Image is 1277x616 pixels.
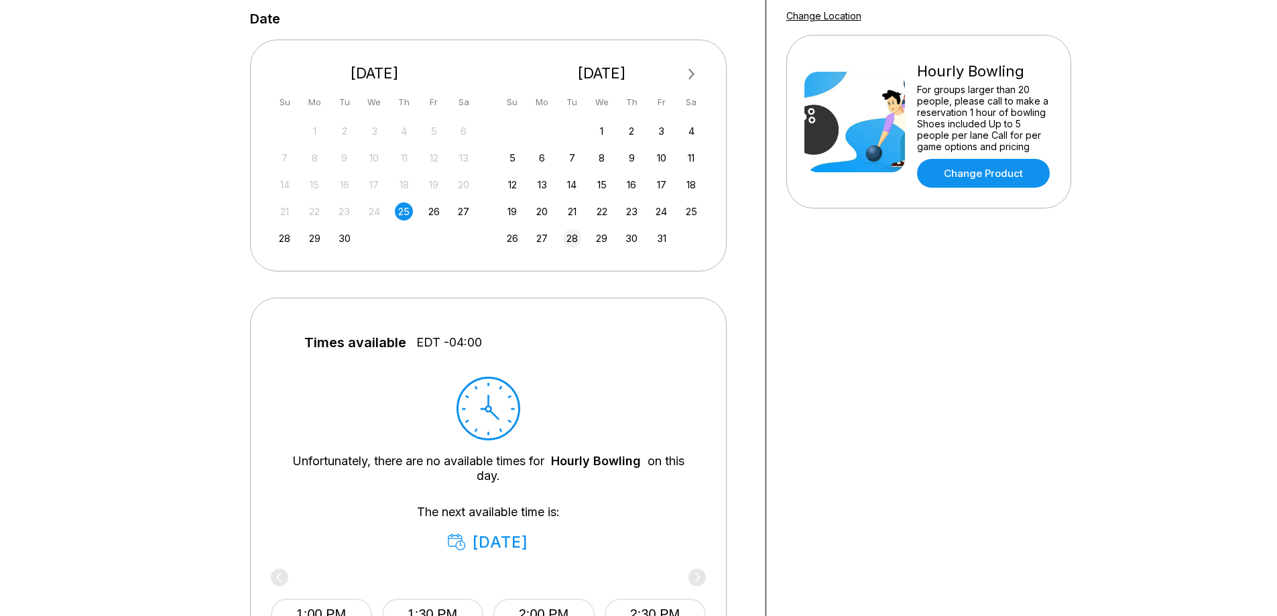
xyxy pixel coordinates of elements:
div: Choose Tuesday, October 14th, 2025 [563,176,581,194]
div: Choose Monday, October 20th, 2025 [533,202,551,221]
div: Mo [306,93,324,111]
div: Choose Tuesday, October 7th, 2025 [563,149,581,167]
div: Choose Friday, October 3rd, 2025 [652,122,670,140]
div: Not available Friday, September 19th, 2025 [425,176,443,194]
div: Choose Friday, October 24th, 2025 [652,202,670,221]
div: Not available Saturday, September 6th, 2025 [454,122,473,140]
div: Not available Thursday, September 11th, 2025 [395,149,413,167]
a: Hourly Bowling [551,454,641,468]
div: Choose Saturday, October 4th, 2025 [682,122,701,140]
span: Times available [304,335,406,350]
div: Fr [425,93,443,111]
a: Change Location [786,10,861,21]
div: For groups larger than 20 people, please call to make a reservation 1 hour of bowling Shoes inclu... [917,84,1053,152]
div: Not available Sunday, September 7th, 2025 [276,149,294,167]
div: Choose Thursday, October 23rd, 2025 [623,202,641,221]
div: Choose Wednesday, October 29th, 2025 [593,229,611,247]
div: Not available Tuesday, September 9th, 2025 [335,149,353,167]
div: Choose Thursday, September 25th, 2025 [395,202,413,221]
div: Hourly Bowling [917,62,1053,80]
div: Th [395,93,413,111]
div: Choose Friday, October 31st, 2025 [652,229,670,247]
div: Mo [533,93,551,111]
div: Not available Monday, September 8th, 2025 [306,149,324,167]
div: Su [276,93,294,111]
div: Not available Thursday, September 4th, 2025 [395,122,413,140]
div: Choose Friday, September 26th, 2025 [425,202,443,221]
div: Not available Saturday, September 20th, 2025 [454,176,473,194]
div: Choose Thursday, October 16th, 2025 [623,176,641,194]
div: Not available Friday, September 12th, 2025 [425,149,443,167]
div: Choose Saturday, September 27th, 2025 [454,202,473,221]
div: Not available Sunday, September 21st, 2025 [276,202,294,221]
div: Fr [652,93,670,111]
div: Not available Friday, September 5th, 2025 [425,122,443,140]
div: Not available Wednesday, September 3rd, 2025 [365,122,383,140]
div: Choose Saturday, October 25th, 2025 [682,202,701,221]
div: Choose Monday, September 29th, 2025 [306,229,324,247]
div: Unfortunately, there are no available times for on this day. [291,454,686,483]
div: Not available Saturday, September 13th, 2025 [454,149,473,167]
div: Not available Monday, September 22nd, 2025 [306,202,324,221]
img: Hourly Bowling [804,72,905,172]
div: Choose Wednesday, October 8th, 2025 [593,149,611,167]
div: Not available Wednesday, September 17th, 2025 [365,176,383,194]
div: Choose Thursday, October 30th, 2025 [623,229,641,247]
div: Not available Monday, September 15th, 2025 [306,176,324,194]
div: month 2025-10 [501,121,703,247]
div: Not available Thursday, September 18th, 2025 [395,176,413,194]
button: Next Month [681,64,703,85]
div: We [365,93,383,111]
div: Choose Tuesday, October 28th, 2025 [563,229,581,247]
div: Choose Sunday, October 26th, 2025 [503,229,522,247]
div: Tu [335,93,353,111]
div: Not available Monday, September 1st, 2025 [306,122,324,140]
div: Choose Tuesday, September 30th, 2025 [335,229,353,247]
div: Choose Wednesday, October 15th, 2025 [593,176,611,194]
div: Choose Wednesday, October 22nd, 2025 [593,202,611,221]
div: Su [503,93,522,111]
div: Not available Tuesday, September 16th, 2025 [335,176,353,194]
div: Choose Saturday, October 18th, 2025 [682,176,701,194]
div: Choose Tuesday, October 21st, 2025 [563,202,581,221]
div: Sa [454,93,473,111]
div: Choose Thursday, October 9th, 2025 [623,149,641,167]
div: Choose Friday, October 10th, 2025 [652,149,670,167]
div: We [593,93,611,111]
div: [DATE] [498,64,706,82]
div: Choose Sunday, October 5th, 2025 [503,149,522,167]
div: Choose Friday, October 17th, 2025 [652,176,670,194]
div: Th [623,93,641,111]
div: Choose Monday, October 27th, 2025 [533,229,551,247]
div: Not available Tuesday, September 23rd, 2025 [335,202,353,221]
div: Not available Tuesday, September 2nd, 2025 [335,122,353,140]
div: Choose Monday, October 13th, 2025 [533,176,551,194]
a: Change Product [917,159,1050,188]
span: EDT -04:00 [416,335,482,350]
div: month 2025-09 [274,121,475,247]
div: Choose Sunday, October 19th, 2025 [503,202,522,221]
div: Not available Wednesday, September 24th, 2025 [365,202,383,221]
div: Not available Sunday, September 14th, 2025 [276,176,294,194]
div: Choose Wednesday, October 1st, 2025 [593,122,611,140]
div: [DATE] [448,533,529,552]
div: Sa [682,93,701,111]
div: Choose Monday, October 6th, 2025 [533,149,551,167]
div: Choose Sunday, October 12th, 2025 [503,176,522,194]
div: [DATE] [271,64,479,82]
div: Choose Saturday, October 11th, 2025 [682,149,701,167]
div: Tu [563,93,581,111]
label: Date [250,11,280,26]
div: Choose Sunday, September 28th, 2025 [276,229,294,247]
div: Not available Wednesday, September 10th, 2025 [365,149,383,167]
div: Choose Thursday, October 2nd, 2025 [623,122,641,140]
div: The next available time is: [291,505,686,552]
